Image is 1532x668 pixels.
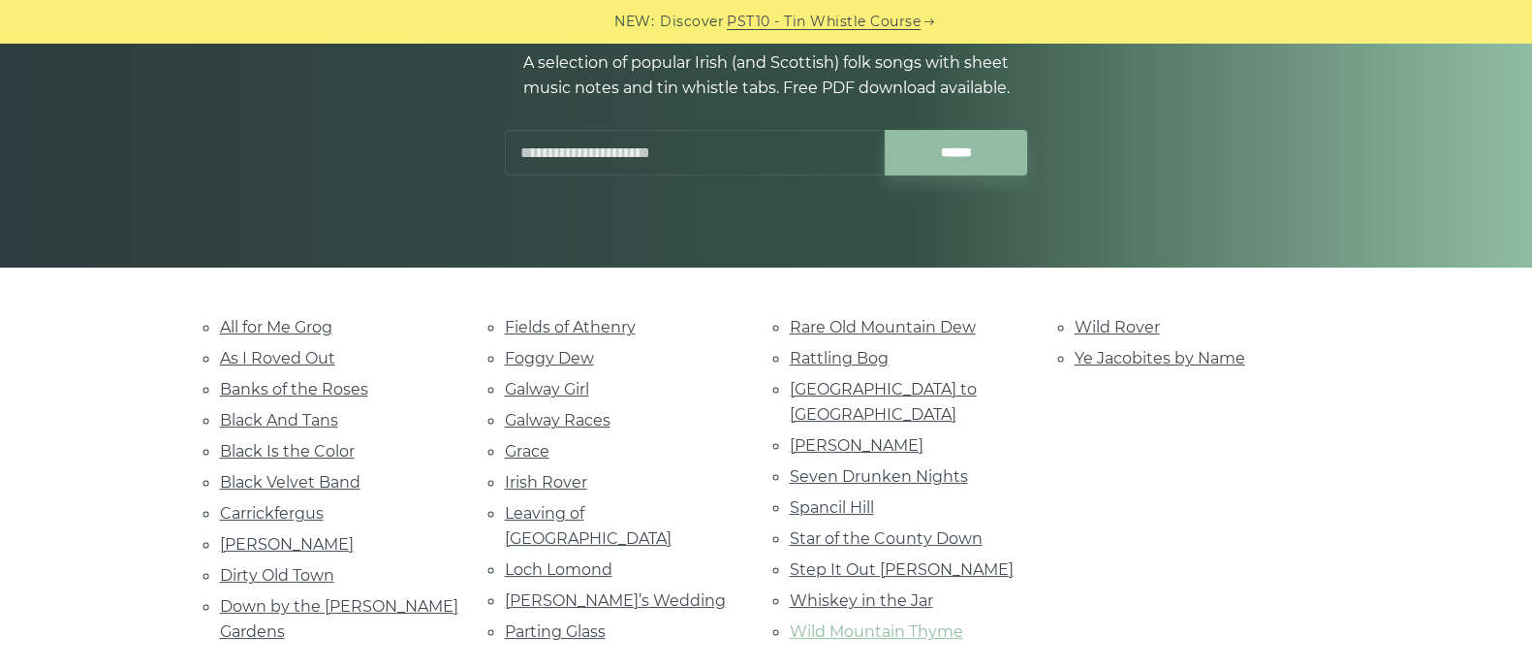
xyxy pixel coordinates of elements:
a: Spancil Hill [790,498,874,517]
a: Irish Rover [505,473,587,492]
a: Banks of the Roses [220,380,368,398]
a: Black And Tans [220,411,338,429]
a: Rare Old Mountain Dew [790,318,976,336]
a: All for Me Grog [220,318,332,336]
a: Foggy Dew [505,349,594,367]
a: Dirty Old Town [220,566,334,585]
a: [PERSON_NAME] [220,535,354,554]
a: Star of the County Down [790,529,983,548]
a: [PERSON_NAME] [790,436,923,455]
a: Grace [505,442,549,461]
a: Step It Out [PERSON_NAME] [790,560,1014,579]
a: PST10 - Tin Whistle Course [727,11,921,33]
a: Galway Races [505,411,610,429]
a: Wild Rover [1075,318,1160,336]
a: Parting Glass [505,622,606,641]
a: Down by the [PERSON_NAME] Gardens [220,597,458,641]
a: Galway Girl [505,380,589,398]
p: A selection of popular Irish (and Scottish) folk songs with sheet music notes and tin whistle tab... [505,50,1028,101]
span: Discover [660,11,724,33]
a: Leaving of [GEOGRAPHIC_DATA] [505,504,672,548]
a: Black Velvet Band [220,473,360,492]
a: Rattling Bog [790,349,889,367]
a: Black Is the Color [220,442,355,461]
a: Carrickfergus [220,504,324,523]
a: [GEOGRAPHIC_DATA] to [GEOGRAPHIC_DATA] [790,380,977,424]
a: Whiskey in the Jar [790,591,933,610]
a: Seven Drunken Nights [790,467,968,486]
a: Loch Lomond [505,560,612,579]
a: Ye Jacobites by Name [1075,349,1245,367]
span: NEW: [614,11,654,33]
a: [PERSON_NAME]’s Wedding [505,591,726,610]
a: Wild Mountain Thyme [790,622,963,641]
a: As I Roved Out [220,349,335,367]
a: Fields of Athenry [505,318,636,336]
